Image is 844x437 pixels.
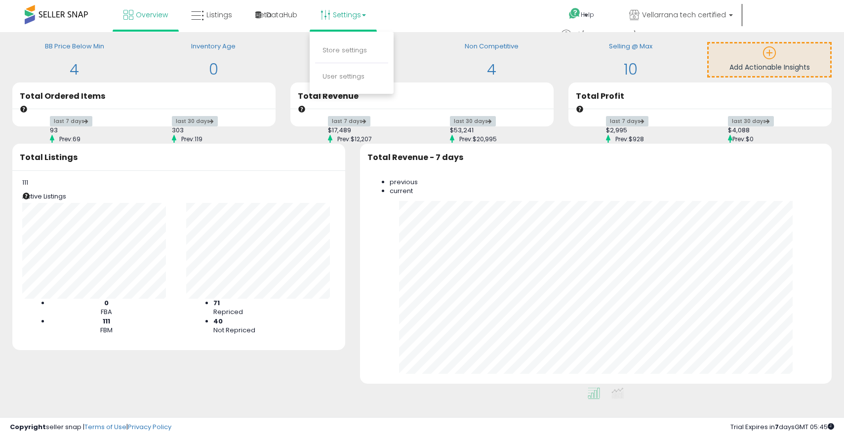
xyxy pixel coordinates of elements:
[176,135,207,143] span: Prev: 119
[568,7,581,20] i: Get Help
[104,298,109,308] b: 0
[574,30,636,40] span: Hi [PERSON_NAME]
[561,30,643,49] a: Hi [PERSON_NAME]
[581,10,594,19] span: Help
[465,41,519,51] span: Non Competitive
[45,41,104,51] span: BB Price Below Min
[213,317,223,326] b: 40
[642,10,726,20] span: Vellarrana tech certified
[332,135,377,143] span: Prev: $12,207
[10,422,46,432] strong: Copyright
[610,135,649,143] span: Prev: $928
[103,317,110,326] b: 111
[576,92,824,101] h3: Total Profit
[266,10,297,20] span: DataHub
[290,42,414,78] a: Needs to Reprice 27
[12,42,136,78] a: BB Price Below Min 4
[298,92,546,101] h3: Total Revenue
[728,126,814,135] div: $4,088
[429,42,553,78] a: Non Competitive 4
[84,422,126,432] a: Terms of Use
[172,116,218,126] label: last 30 days
[50,116,92,126] label: last 7 days
[22,178,335,188] p: 111
[20,153,338,162] h3: Total Listings
[328,116,370,126] label: last 7 days
[450,116,496,126] label: last 30 days
[454,135,502,143] span: Prev: $20,995
[206,10,232,20] span: Listings
[568,61,692,78] h1: 10
[151,42,275,78] a: Inventory Age 0
[191,41,236,51] span: Inventory Age
[429,61,553,78] h1: 4
[22,192,66,201] span: Active Listings
[606,116,648,126] label: last 7 days
[10,423,171,432] div: seller snap | |
[328,126,414,135] div: $17,489
[54,135,85,143] span: Prev: 69
[709,46,830,71] a: Add Actionable Insights
[213,326,328,335] div: Not Repriced
[213,298,220,308] b: 71
[322,72,364,81] a: User settings
[606,126,692,135] div: $2,995
[450,126,536,135] div: $53,241
[128,422,171,432] a: Privacy Policy
[390,186,413,196] span: current
[728,116,774,126] label: last 30 days
[732,135,754,143] span: Prev: $0
[290,61,414,78] h1: 27
[49,326,164,335] div: FBM
[49,308,164,317] div: FBA
[213,308,328,317] div: Repriced
[730,422,795,432] span: Trial Expires in days
[795,422,834,432] span: 2025-08-16 05:45 GMT
[729,62,810,72] span: Add Actionable Insights
[390,177,418,187] span: previous
[775,422,779,432] b: 7
[367,153,824,162] h3: Total Revenue - 7 days
[151,61,275,78] h1: 0
[568,42,692,78] a: Selling @ Max 10
[609,41,652,51] span: Selling @ Max
[20,92,268,101] h3: Total Ordered Items
[136,10,168,20] span: Overview
[12,61,136,78] h1: 4
[172,126,258,135] div: 303
[322,45,367,55] a: Store settings
[50,126,136,135] div: 93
